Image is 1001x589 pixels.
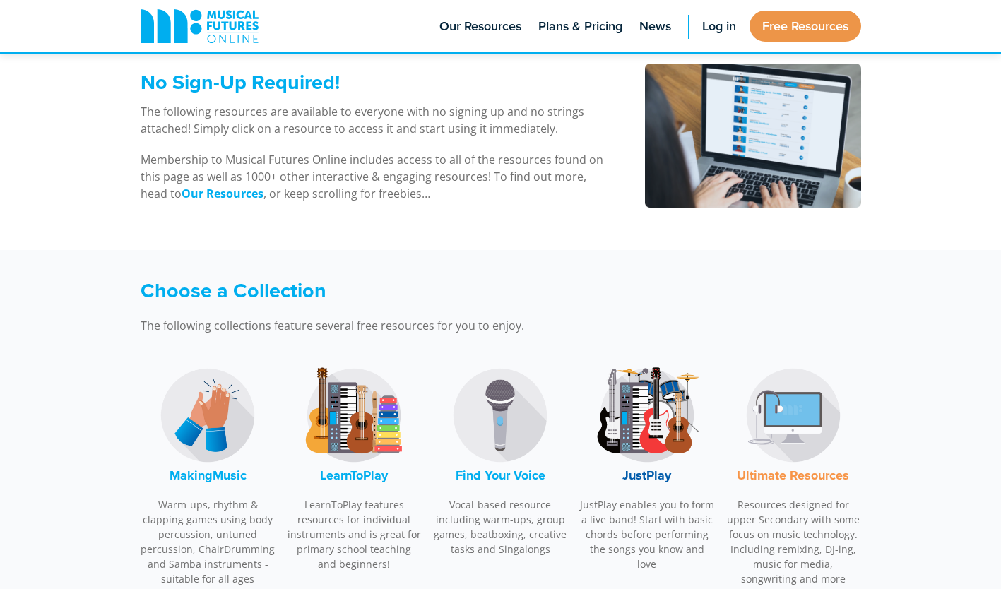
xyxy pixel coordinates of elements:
span: News [639,17,671,36]
span: Log in [702,17,736,36]
a: LearnToPlay LogoLearnToPlay LearnToPlay features resources for individual instruments and is grea... [287,355,422,579]
font: MakingMusic [170,466,247,484]
font: JustPlay [622,466,671,484]
p: The following collections feature several free resources for you to enjoy. [141,317,692,334]
strong: Our Resources [182,186,263,201]
p: LearnToPlay features resources for individual instruments and is great for primary school teachin... [287,497,422,571]
img: Find Your Voice Logo [447,362,553,468]
span: Plans & Pricing [538,17,622,36]
font: Find Your Voice [456,466,545,484]
p: Membership to Musical Futures Online includes access to all of the resources found on this page a... [141,151,609,202]
img: Music Technology Logo [740,362,846,468]
h3: Choose a Collection [141,278,692,303]
p: The following resources are available to everyone with no signing up and no strings attached! Sim... [141,103,609,137]
img: LearnToPlay Logo [301,362,407,468]
a: Our Resources [182,186,263,202]
p: Vocal-based resource including warm-ups, group games, beatboxing, creative tasks and Singalongs [433,497,569,557]
img: MakingMusic Logo [155,362,261,468]
a: JustPlay LogoJustPlay JustPlay enables you to form a live band! Start with basic chords before pe... [579,355,715,579]
img: JustPlay Logo [594,362,700,468]
font: LearnToPlay [320,466,388,484]
span: No Sign-Up Required! [141,67,340,97]
p: JustPlay enables you to form a live band! Start with basic chords before performing the songs you... [579,497,715,571]
span: Our Resources [439,17,521,36]
a: Free Resources [750,11,861,42]
font: Ultimate Resources [737,466,849,484]
p: Resources designed for upper Secondary with some focus on music technology. Including remixing, D... [725,497,861,586]
p: Warm-ups, rhythm & clapping games using body percussion, untuned percussion, ChairDrumming and Sa... [141,497,276,586]
a: Find Your Voice LogoFind Your Voice Vocal-based resource including warm-ups, group games, beatbox... [433,355,569,564]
